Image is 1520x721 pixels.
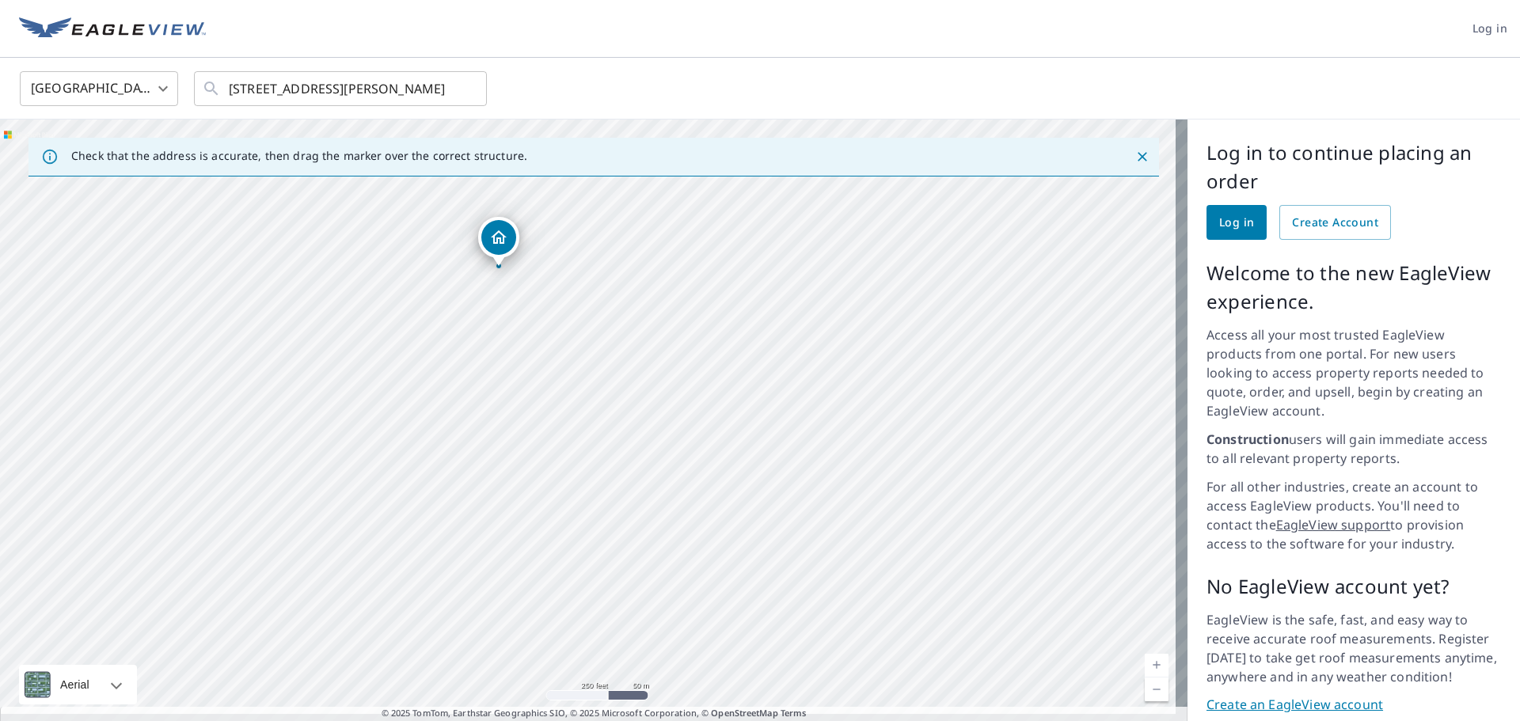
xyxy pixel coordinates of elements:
a: OpenStreetMap [711,707,777,719]
button: Close [1132,146,1153,167]
a: Log in [1206,205,1267,240]
p: For all other industries, create an account to access EagleView products. You'll need to contact ... [1206,477,1501,553]
span: © 2025 TomTom, Earthstar Geographics SIO, © 2025 Microsoft Corporation, © [382,707,807,720]
p: No EagleView account yet? [1206,572,1501,601]
a: Current Level 17, Zoom In [1145,654,1168,677]
div: Aerial [55,665,94,704]
p: Access all your most trusted EagleView products from one portal. For new users looking to access ... [1206,325,1501,420]
a: Current Level 17, Zoom Out [1145,677,1168,701]
p: users will gain immediate access to all relevant property reports. [1206,430,1501,468]
p: Log in to continue placing an order [1206,139,1501,195]
div: Dropped pin, building 1, Residential property, 1307 Plantation Dr Greenwood, MS 38930 [478,217,519,266]
span: Create Account [1292,213,1378,233]
input: Search by address or latitude-longitude [229,66,454,111]
div: Aerial [19,665,137,704]
p: Welcome to the new EagleView experience. [1206,259,1501,316]
p: Check that the address is accurate, then drag the marker over the correct structure. [71,149,527,163]
a: Create Account [1279,205,1391,240]
img: EV Logo [19,17,206,41]
span: Log in [1472,19,1507,39]
a: Create an EagleView account [1206,696,1501,714]
strong: Construction [1206,431,1289,448]
div: [GEOGRAPHIC_DATA] [20,66,178,111]
a: Terms [781,707,807,719]
a: EagleView support [1276,516,1391,533]
span: Log in [1219,213,1254,233]
p: EagleView is the safe, fast, and easy way to receive accurate roof measurements. Register [DATE] ... [1206,610,1501,686]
